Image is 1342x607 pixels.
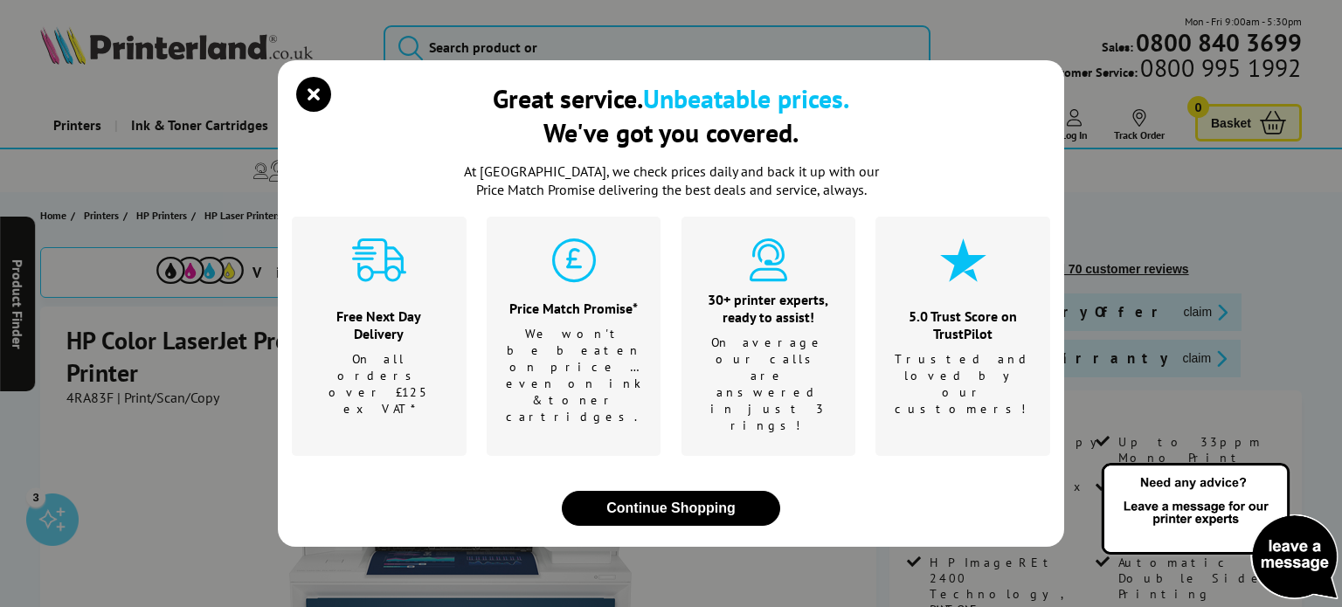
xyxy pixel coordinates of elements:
[1097,460,1342,604] img: Open Live Chat window
[562,491,780,526] button: close modal
[506,326,642,425] p: We won't be beaten on price …even on ink & toner cartridges.
[506,300,642,317] div: Price Match Promise*
[493,81,849,149] div: Great service. We've got you covered.
[895,351,1032,417] p: Trusted and loved by our customers!
[643,81,849,115] b: Unbeatable prices.
[301,81,327,107] button: close modal
[453,162,889,199] p: At [GEOGRAPHIC_DATA], we check prices daily and back it up with our Price Match Promise deliverin...
[314,307,445,342] div: Free Next Day Delivery
[314,351,445,417] p: On all orders over £125 ex VAT*
[703,335,834,434] p: On average our calls are answered in just 3 rings!
[703,291,834,326] div: 30+ printer experts, ready to assist!
[895,307,1032,342] div: 5.0 Trust Score on TrustPilot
